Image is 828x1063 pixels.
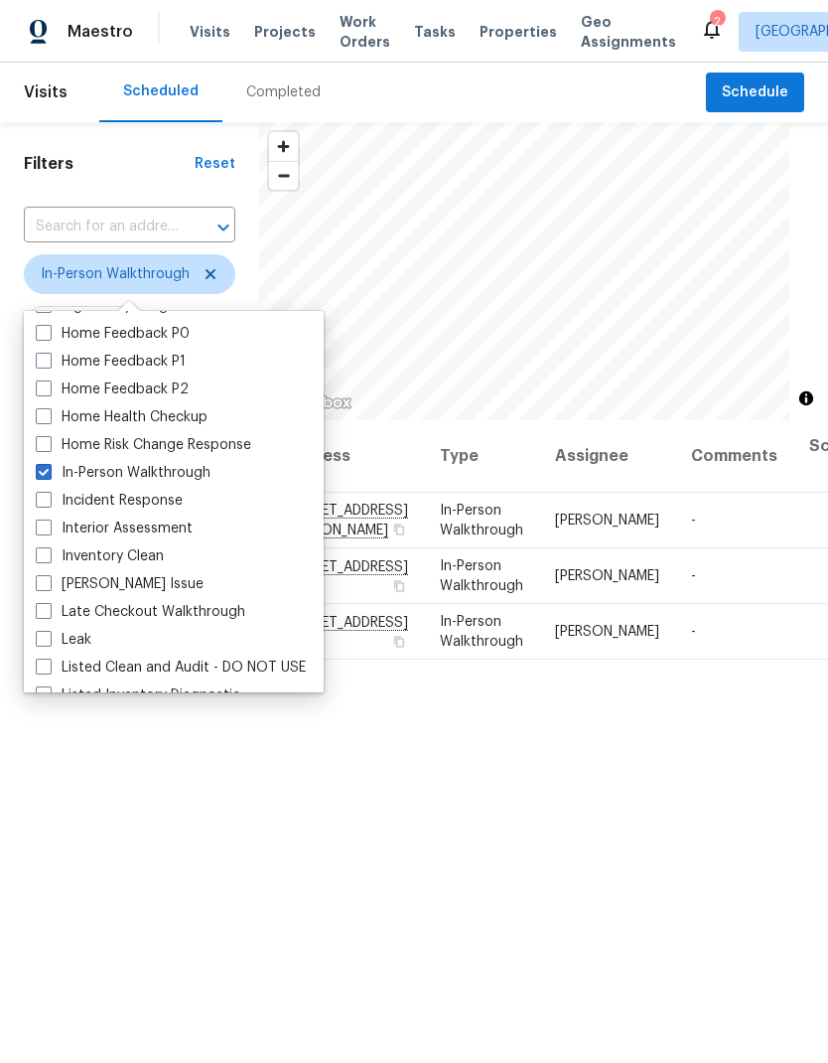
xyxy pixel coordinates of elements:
[340,12,390,52] span: Work Orders
[480,22,557,42] span: Properties
[440,504,523,537] span: In-Person Walkthrough
[36,658,306,678] label: Listed Clean and Audit - DO NOT USE
[24,154,195,174] h1: Filters
[794,386,818,410] button: Toggle attribution
[424,420,539,493] th: Type
[36,574,204,594] label: [PERSON_NAME] Issue
[68,22,133,42] span: Maestro
[36,685,240,705] label: Listed Inventory Diagnostic
[24,71,68,114] span: Visits
[36,324,190,344] label: Home Feedback P0
[24,212,180,242] input: Search for an address...
[539,420,675,493] th: Assignee
[195,154,235,174] div: Reset
[691,625,696,639] span: -
[283,420,424,493] th: Address
[209,214,237,241] button: Open
[440,615,523,649] span: In-Person Walkthrough
[36,463,210,483] label: In-Person Walkthrough
[390,521,408,538] button: Copy Address
[269,161,298,190] button: Zoom out
[390,577,408,595] button: Copy Address
[41,264,190,284] span: In-Person Walkthrough
[390,633,408,651] button: Copy Address
[36,491,183,511] label: Incident Response
[36,435,251,455] label: Home Risk Change Response
[555,625,659,639] span: [PERSON_NAME]
[254,22,316,42] span: Projects
[36,630,91,650] label: Leak
[800,387,812,409] span: Toggle attribution
[710,12,724,32] div: 2
[259,122,789,420] canvas: Map
[555,569,659,583] span: [PERSON_NAME]
[706,73,804,113] button: Schedule
[36,407,207,427] label: Home Health Checkup
[555,514,659,528] span: [PERSON_NAME]
[675,420,793,493] th: Comments
[190,22,230,42] span: Visits
[581,12,676,52] span: Geo Assignments
[123,81,199,101] div: Scheduled
[722,80,788,105] span: Schedule
[36,380,189,399] label: Home Feedback P2
[691,514,696,528] span: -
[269,162,298,190] span: Zoom out
[36,519,193,538] label: Interior Assessment
[36,546,164,566] label: Inventory Clean
[414,25,456,39] span: Tasks
[36,602,245,622] label: Late Checkout Walkthrough
[691,569,696,583] span: -
[269,132,298,161] button: Zoom in
[246,82,321,102] div: Completed
[36,352,186,372] label: Home Feedback P1
[440,559,523,593] span: In-Person Walkthrough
